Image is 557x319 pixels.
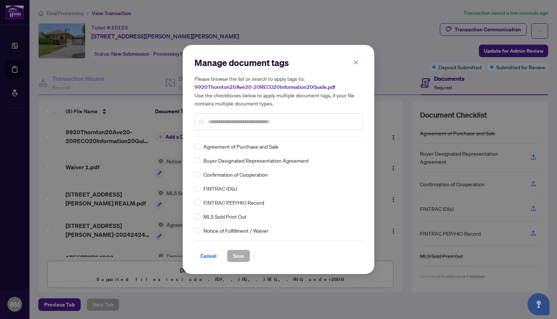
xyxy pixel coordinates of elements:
span: Buyer Designated Representation Agreement [203,156,309,164]
span: MLS Sold Print Out [203,212,246,221]
span: FINTRAC PEP/HIO Record [203,198,264,207]
span: FINTRAC ID(s) [203,184,237,193]
button: Save [227,250,250,262]
h2: Manage document tags [195,57,362,69]
span: close [353,60,358,65]
span: Confirmation of Cooperation [203,170,268,178]
button: Cancel [195,250,223,262]
button: Open asap [528,293,550,315]
span: Cancel [200,250,217,262]
span: Agreement of Purchase and Sale [203,142,278,150]
span: 9920Thornton20Ave20-20RECO20Information20Guide.pdf [195,84,335,90]
h5: Please browse the list or search to apply tags to: Use the checkboxes below to apply multiple doc... [195,74,362,107]
span: Notice of Fulfillment / Waiver [203,226,269,235]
